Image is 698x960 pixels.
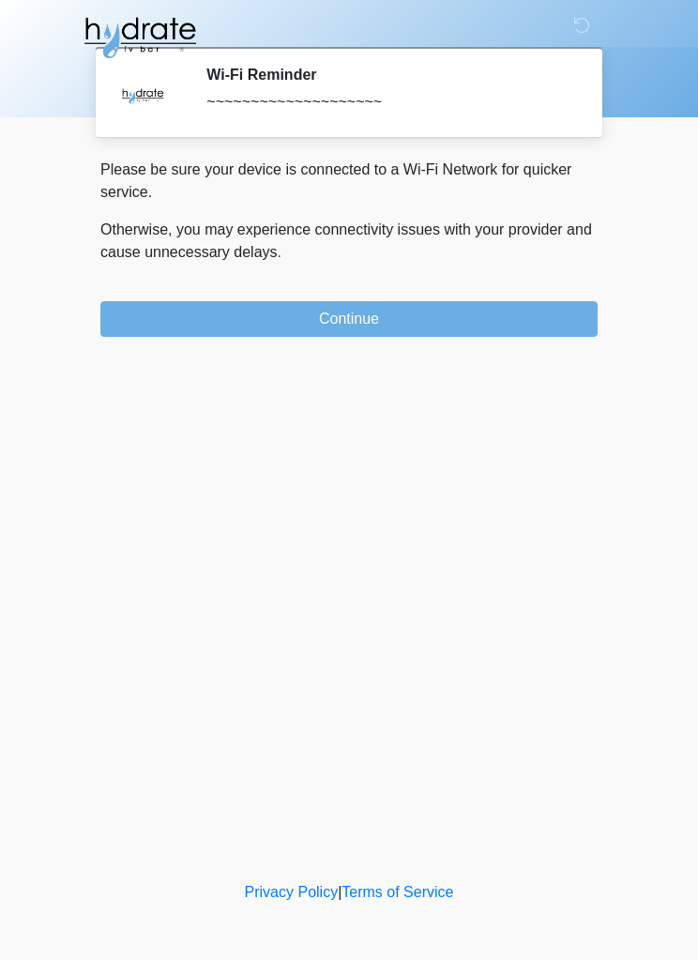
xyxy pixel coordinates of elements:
img: Hydrate IV Bar - Glendale Logo [82,14,198,61]
span: . [278,244,281,260]
a: Privacy Policy [245,884,339,900]
p: Otherwise, you may experience connectivity issues with your provider and cause unnecessary delays [100,219,598,264]
p: Please be sure your device is connected to a Wi-Fi Network for quicker service. [100,159,598,204]
img: Agent Avatar [114,66,171,122]
a: Terms of Service [341,884,453,900]
a: | [338,884,341,900]
button: Continue [100,301,598,337]
div: ~~~~~~~~~~~~~~~~~~~~ [206,91,569,114]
